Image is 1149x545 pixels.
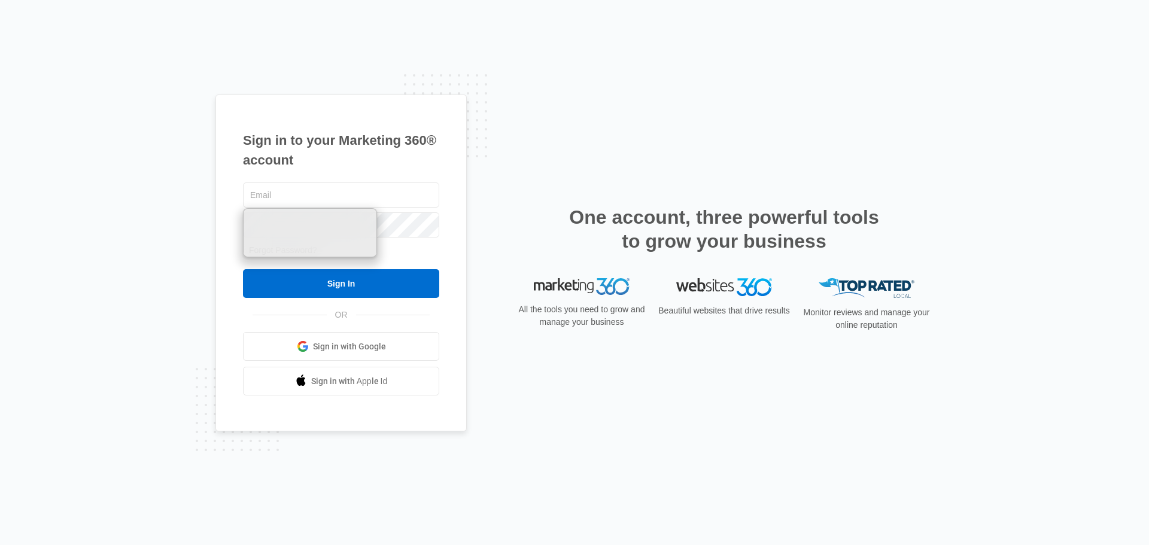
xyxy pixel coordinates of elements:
a: Sign in with Apple Id [243,367,439,395]
a: Sign in with Google [243,332,439,361]
span: Sign in with Google [313,340,386,353]
span: Sign in with Apple Id [311,375,388,388]
h1: Sign in to your Marketing 360® account [243,130,439,170]
img: Marketing 360 [534,278,630,295]
p: Beautiful websites that drive results [657,305,791,317]
img: Websites 360 [676,278,772,296]
img: Top Rated Local [819,278,914,298]
input: Sign In [243,269,439,298]
p: Monitor reviews and manage your online reputation [800,306,934,331]
h2: One account, three powerful tools to grow your business [566,205,883,253]
span: OR [327,309,356,321]
p: All the tools you need to grow and manage your business [515,303,649,328]
input: Email [243,182,439,208]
